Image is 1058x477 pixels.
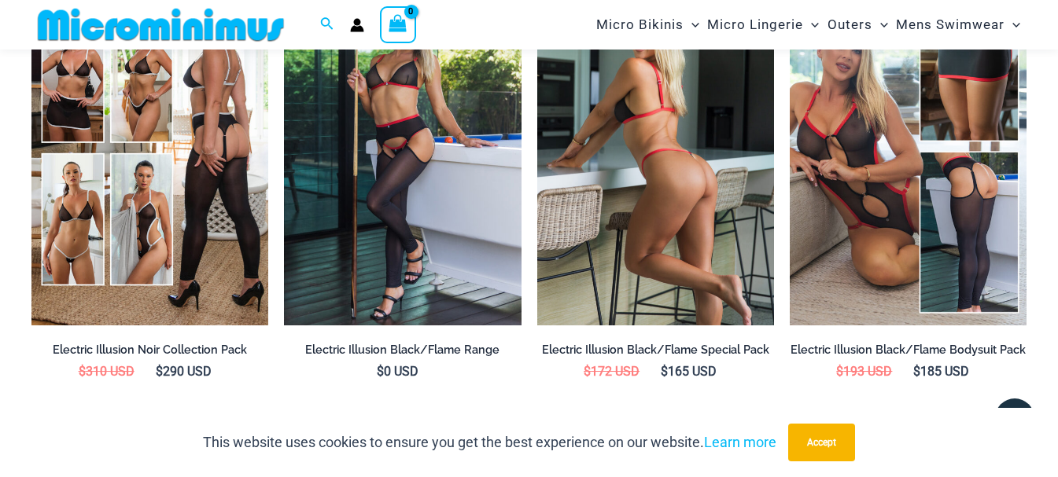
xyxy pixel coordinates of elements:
[31,7,290,42] img: MM SHOP LOGO FLAT
[377,364,418,379] bdi: 0 USD
[803,5,819,45] span: Menu Toggle
[836,364,892,379] bdi: 193 USD
[31,343,268,358] h2: Electric Illusion Noir Collection Pack
[537,343,774,363] a: Electric Illusion Black/Flame Special Pack
[592,5,703,45] a: Micro BikinisMenu ToggleMenu Toggle
[684,5,699,45] span: Menu Toggle
[320,15,334,35] a: Search icon link
[1005,5,1020,45] span: Menu Toggle
[836,364,843,379] span: $
[790,343,1027,358] h2: Electric Illusion Black/Flame Bodysuit Pack
[896,5,1005,45] span: Mens Swimwear
[913,364,920,379] span: $
[704,434,776,450] a: Learn more
[707,5,803,45] span: Micro Lingerie
[661,364,668,379] span: $
[790,343,1027,363] a: Electric Illusion Black/Flame Bodysuit Pack
[596,5,684,45] span: Micro Bikinis
[156,364,212,379] bdi: 290 USD
[537,343,774,358] h2: Electric Illusion Black/Flame Special Pack
[703,5,823,45] a: Micro LingerieMenu ToggleMenu Toggle
[788,424,855,461] button: Accept
[79,364,86,379] span: $
[661,364,717,379] bdi: 165 USD
[590,2,1027,47] nav: Site Navigation
[156,364,163,379] span: $
[380,6,416,42] a: View Shopping Cart, empty
[284,343,521,358] h2: Electric Illusion Black/Flame Range
[284,343,521,363] a: Electric Illusion Black/Flame Range
[872,5,888,45] span: Menu Toggle
[584,364,591,379] span: $
[203,431,776,454] p: This website uses cookies to ensure you get the best experience on our website.
[892,5,1024,45] a: Mens SwimwearMenu ToggleMenu Toggle
[913,364,969,379] bdi: 185 USD
[824,5,892,45] a: OutersMenu ToggleMenu Toggle
[377,364,384,379] span: $
[31,343,268,363] a: Electric Illusion Noir Collection Pack
[828,5,872,45] span: Outers
[350,18,364,32] a: Account icon link
[584,364,640,379] bdi: 172 USD
[79,364,135,379] bdi: 310 USD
